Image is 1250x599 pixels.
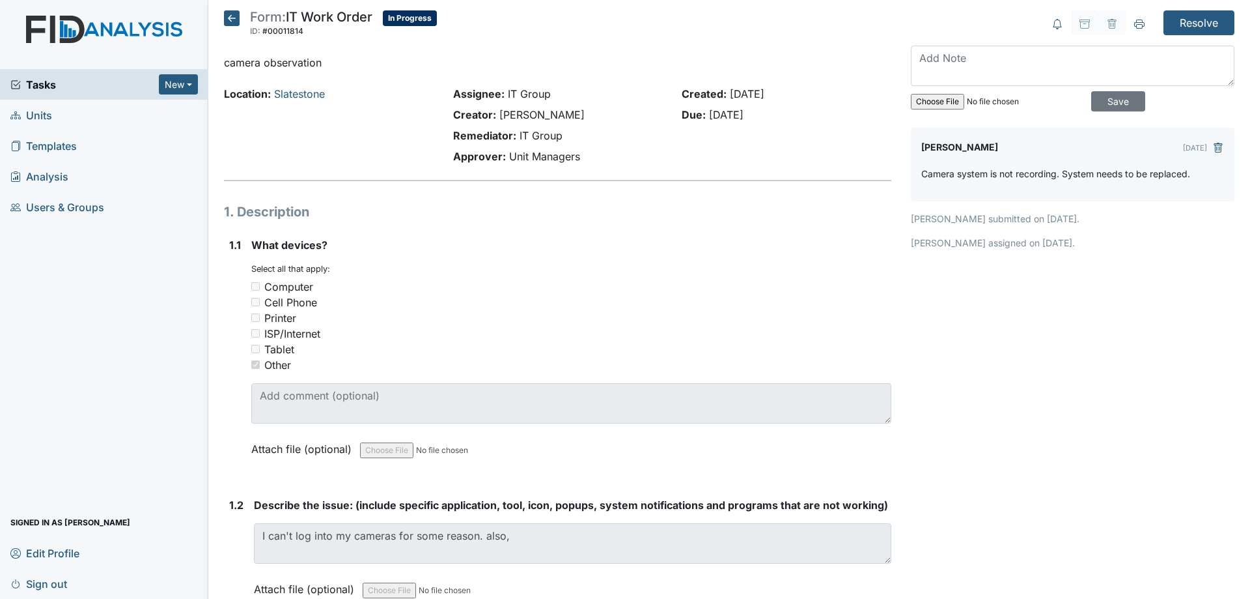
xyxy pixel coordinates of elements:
span: Form: [250,9,286,25]
small: [DATE] [1183,143,1207,153]
div: IT Work Order [250,10,372,39]
p: [PERSON_NAME] assigned on [DATE]. [911,236,1234,250]
div: Cell Phone [264,295,317,310]
div: Printer [264,310,296,326]
span: Templates [10,136,77,156]
textarea: I can't log into my cameras for some reason. also, [254,523,891,564]
div: Tablet [264,342,294,357]
span: [PERSON_NAME] [499,108,585,121]
span: ID: [250,26,260,36]
span: [DATE] [730,87,764,100]
p: camera observation [224,55,891,70]
h1: 1. Description [224,202,891,222]
a: Tasks [10,77,159,93]
span: Describe the issue: (include specific application, tool, icon, popups, system notifications and p... [254,499,888,512]
div: ISP/Internet [264,326,320,342]
input: Printer [251,314,260,322]
strong: Due: [682,108,706,121]
span: Users & Groups [10,197,104,217]
strong: Approver: [453,150,506,163]
strong: Remediator: [453,129,516,142]
label: Attach file (optional) [251,434,357,457]
span: Unit Managers [509,150,580,163]
label: Attach file (optional) [254,574,359,597]
span: Edit Profile [10,543,79,563]
input: Computer [251,282,260,291]
strong: Assignee: [453,87,505,100]
span: Signed in as [PERSON_NAME] [10,512,130,533]
div: Other [264,357,291,373]
span: IT Group [508,87,551,100]
span: Units [10,105,52,125]
span: IT Group [520,129,562,142]
span: Sign out [10,574,67,594]
button: New [159,74,198,95]
span: Analysis [10,166,68,186]
a: Slatestone [274,87,325,100]
div: Computer [264,279,313,295]
label: 1.2 [229,497,243,513]
small: Select all that apply: [251,264,330,274]
strong: Creator: [453,108,496,121]
span: [DATE] [709,108,743,121]
input: ISP/Internet [251,329,260,338]
input: Resolve [1163,10,1234,35]
p: [PERSON_NAME] submitted on [DATE]. [911,212,1234,226]
strong: Location: [224,87,271,100]
label: 1.1 [229,237,241,253]
input: Tablet [251,345,260,353]
strong: Created: [682,87,727,100]
input: Cell Phone [251,298,260,306]
p: Camera system is not recording. System needs to be replaced. [921,167,1190,181]
span: What devices? [251,239,327,252]
input: Save [1091,91,1145,111]
span: In Progress [383,10,437,26]
label: [PERSON_NAME] [921,138,998,156]
span: #00011814 [262,26,303,36]
input: Other [251,360,260,369]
